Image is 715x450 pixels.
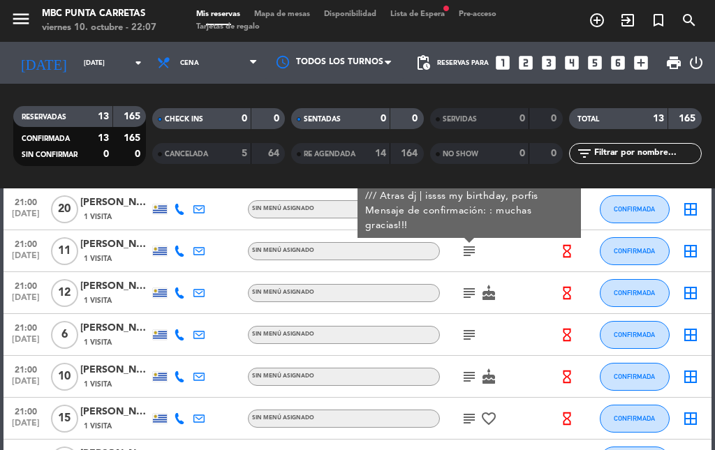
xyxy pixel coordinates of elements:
[274,114,282,123] strong: 0
[461,327,478,343] i: subject
[10,49,77,77] i: [DATE]
[80,195,150,211] div: [PERSON_NAME]
[8,193,43,209] span: 21:00
[593,146,701,161] input: Filtrar por nombre...
[80,237,150,253] div: [PERSON_NAME]
[51,405,78,433] span: 15
[165,151,208,158] span: CANCELADA
[559,369,575,384] i: hourglass_empty
[600,363,670,391] button: CONFIRMADA
[614,373,655,380] span: CONFIRMADA
[84,379,112,390] span: 1 Visita
[632,54,650,72] i: add_box
[84,295,112,306] span: 1 Visita
[682,327,699,343] i: border_all
[437,59,489,67] span: Reservas para
[84,337,112,348] span: 1 Visita
[517,54,535,72] i: looks_two
[84,211,112,223] span: 1 Visita
[688,42,705,84] div: LOG OUT
[461,410,478,427] i: subject
[252,373,314,379] span: Sin menú asignado
[551,114,559,123] strong: 0
[412,114,420,123] strong: 0
[600,405,670,433] button: CONFIRMADA
[8,293,43,309] span: [DATE]
[682,368,699,385] i: border_all
[600,321,670,349] button: CONFIRMADA
[8,419,43,435] span: [DATE]
[519,114,525,123] strong: 0
[650,12,667,29] i: turned_in_not
[98,133,109,143] strong: 13
[494,54,512,72] i: looks_one
[252,206,314,211] span: Sin menú asignado
[682,410,699,427] i: border_all
[242,114,247,123] strong: 0
[8,235,43,251] span: 21:00
[461,285,478,301] i: subject
[383,10,452,18] span: Lista de Espera
[42,7,156,21] div: MBC Punta Carretas
[317,10,383,18] span: Disponibilidad
[189,23,267,31] span: Tarjetas de regalo
[80,320,150,336] div: [PERSON_NAME]
[80,404,150,420] div: [PERSON_NAME]
[8,377,43,393] span: [DATE]
[80,278,150,294] div: [PERSON_NAME]
[84,253,112,264] span: 1 Visita
[461,243,478,260] i: subject
[8,335,43,351] span: [DATE]
[600,279,670,307] button: CONFIRMADA
[480,285,497,301] i: cake
[252,248,314,253] span: Sin menú asignado
[8,403,43,419] span: 21:00
[559,243,575,259] i: hourglass_empty
[51,279,78,307] span: 12
[452,10,503,18] span: Pre-acceso
[84,421,112,432] span: 1 Visita
[304,151,355,158] span: RE AGENDADA
[682,285,699,301] i: border_all
[10,8,31,29] i: menu
[51,237,78,265] span: 11
[22,114,66,121] span: RESERVADAS
[22,151,78,158] span: SIN CONFIRMAR
[103,149,109,159] strong: 0
[559,285,575,301] i: hourglass_empty
[443,151,478,158] span: NO SHOW
[268,149,282,158] strong: 64
[401,149,420,158] strong: 164
[559,327,575,343] i: hourglass_empty
[98,112,109,121] strong: 13
[609,54,627,72] i: looks_6
[242,149,247,158] strong: 5
[165,116,203,123] span: CHECK INS
[614,289,655,297] span: CONFIRMADA
[8,251,43,267] span: [DATE]
[10,8,31,34] button: menu
[461,368,478,385] i: subject
[540,54,558,72] i: looks_3
[8,209,43,225] span: [DATE]
[681,12,698,29] i: search
[442,4,450,13] span: fiber_manual_record
[124,133,143,143] strong: 165
[381,114,386,123] strong: 0
[247,10,317,18] span: Mapa de mesas
[551,149,559,158] strong: 0
[480,368,497,385] i: cake
[135,149,143,159] strong: 0
[8,319,43,335] span: 21:00
[589,12,605,29] i: add_circle_outline
[576,145,593,162] i: filter_list
[51,195,78,223] span: 20
[577,116,599,123] span: TOTAL
[653,114,664,123] strong: 13
[614,205,655,213] span: CONFIRMADA
[42,21,156,35] div: viernes 10. octubre - 22:07
[22,135,70,142] span: CONFIRMADA
[365,189,574,233] div: /// Atras dj | issss my birthday, porfis Mensaje de confirmación: : muchas gracias!!!
[51,363,78,391] span: 10
[519,149,525,158] strong: 0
